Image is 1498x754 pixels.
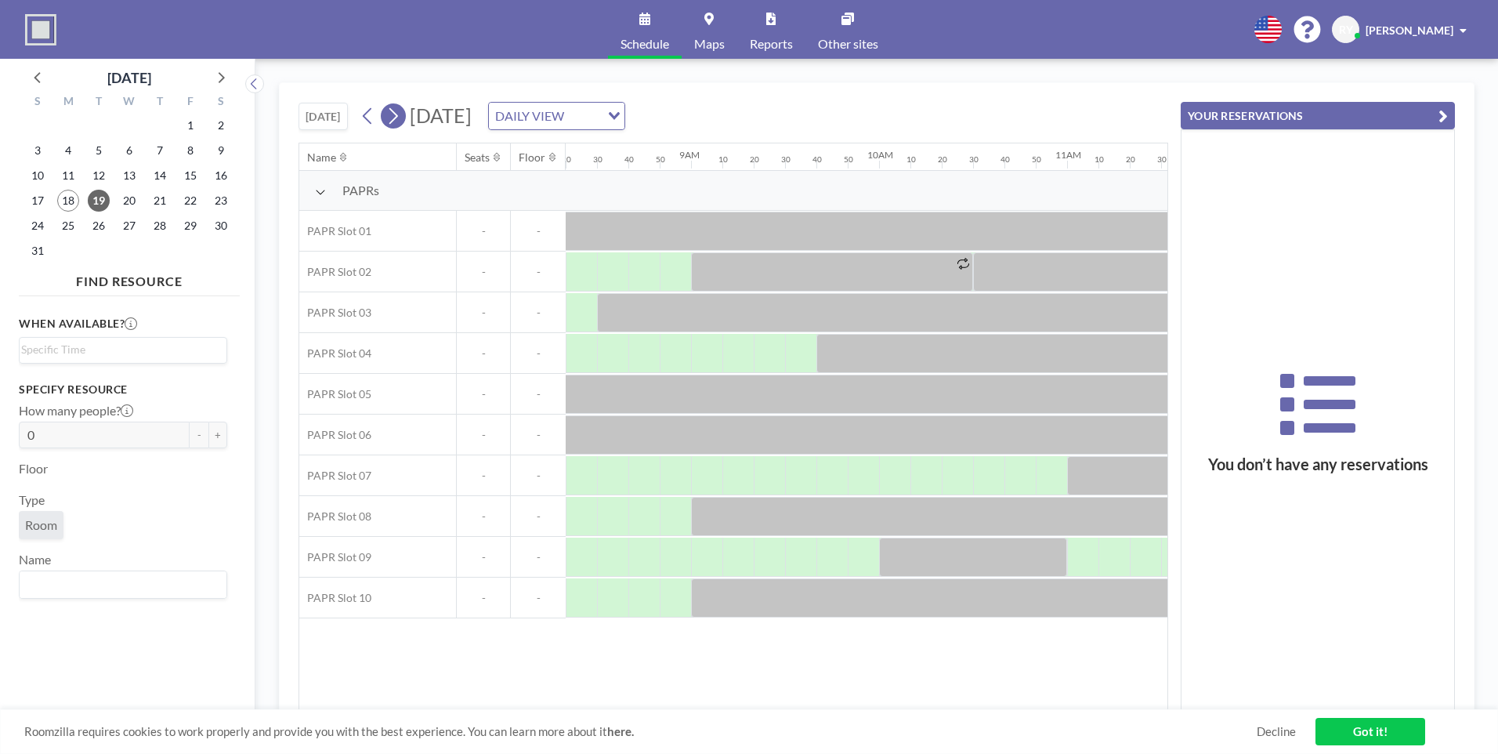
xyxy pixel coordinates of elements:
[114,92,145,113] div: W
[210,114,232,136] span: Saturday, August 2, 2025
[299,469,371,483] span: PAPR Slot 07
[457,346,510,361] span: -
[1126,154,1135,165] div: 20
[88,165,110,187] span: Tuesday, August 12, 2025
[299,346,371,361] span: PAPR Slot 04
[20,338,226,361] div: Search for option
[1366,24,1453,37] span: [PERSON_NAME]
[844,154,853,165] div: 50
[1257,724,1296,739] a: Decline
[27,240,49,262] span: Sunday, August 31, 2025
[679,149,700,161] div: 9AM
[457,306,510,320] span: -
[1181,455,1454,474] h3: You don’t have any reservations
[118,165,140,187] span: Wednesday, August 13, 2025
[492,106,567,126] span: DAILY VIEW
[299,265,371,279] span: PAPR Slot 02
[27,190,49,212] span: Sunday, August 17, 2025
[511,346,566,361] span: -
[27,140,49,161] span: Sunday, August 3, 2025
[307,150,336,165] div: Name
[511,550,566,564] span: -
[57,140,79,161] span: Monday, August 4, 2025
[21,575,218,595] input: Search for option
[20,571,226,598] div: Search for option
[457,509,510,524] span: -
[88,190,110,212] span: Tuesday, August 19, 2025
[562,154,571,165] div: 20
[149,140,171,161] span: Thursday, August 7, 2025
[511,428,566,442] span: -
[149,165,171,187] span: Thursday, August 14, 2025
[57,190,79,212] span: Monday, August 18, 2025
[88,140,110,161] span: Tuesday, August 5, 2025
[465,150,490,165] div: Seats
[624,154,634,165] div: 40
[457,265,510,279] span: -
[19,461,48,477] label: Floor
[205,92,236,113] div: S
[457,428,510,442] span: -
[694,38,725,50] span: Maps
[25,14,56,45] img: organization-logo
[812,154,822,165] div: 40
[19,403,133,419] label: How many people?
[593,154,602,165] div: 30
[107,67,151,89] div: [DATE]
[25,517,57,533] span: Room
[23,92,53,113] div: S
[1032,154,1041,165] div: 50
[118,190,140,212] span: Wednesday, August 20, 2025
[299,224,371,238] span: PAPR Slot 01
[938,154,947,165] div: 20
[53,92,84,113] div: M
[906,154,916,165] div: 10
[179,215,201,237] span: Friday, August 29, 2025
[511,265,566,279] span: -
[969,154,979,165] div: 30
[511,387,566,401] span: -
[299,387,371,401] span: PAPR Slot 05
[867,149,893,161] div: 10AM
[210,215,232,237] span: Saturday, August 30, 2025
[519,150,545,165] div: Floor
[1181,102,1455,129] button: YOUR RESERVATIONS
[750,38,793,50] span: Reports
[19,382,227,397] h3: Specify resource
[511,509,566,524] span: -
[299,428,371,442] span: PAPR Slot 06
[84,92,114,113] div: T
[19,267,240,289] h4: FIND RESOURCE
[1339,23,1353,37] span: RY
[149,190,171,212] span: Thursday, August 21, 2025
[457,224,510,238] span: -
[27,165,49,187] span: Sunday, August 10, 2025
[88,215,110,237] span: Tuesday, August 26, 2025
[179,165,201,187] span: Friday, August 15, 2025
[1315,718,1425,745] a: Got it!
[144,92,175,113] div: T
[118,215,140,237] span: Wednesday, August 27, 2025
[149,215,171,237] span: Thursday, August 28, 2025
[511,469,566,483] span: -
[607,724,634,738] a: here.
[781,154,791,165] div: 30
[208,422,227,448] button: +
[19,552,51,567] label: Name
[457,550,510,564] span: -
[19,492,45,508] label: Type
[299,306,371,320] span: PAPR Slot 03
[1095,154,1104,165] div: 10
[621,38,669,50] span: Schedule
[656,154,665,165] div: 50
[457,387,510,401] span: -
[457,469,510,483] span: -
[179,140,201,161] span: Friday, August 8, 2025
[1157,154,1167,165] div: 30
[175,92,205,113] div: F
[179,190,201,212] span: Friday, August 22, 2025
[1000,154,1010,165] div: 40
[210,190,232,212] span: Saturday, August 23, 2025
[24,724,1257,739] span: Roomzilla requires cookies to work properly and provide you with the best experience. You can lea...
[511,306,566,320] span: -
